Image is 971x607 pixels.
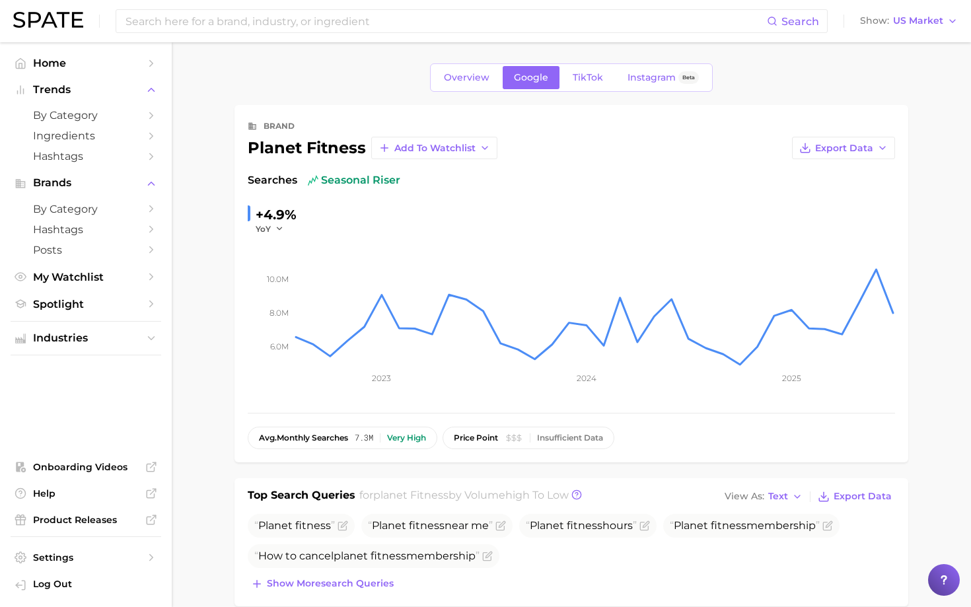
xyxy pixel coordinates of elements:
[373,489,449,501] span: planet fitness
[433,66,501,89] a: Overview
[338,520,348,531] button: Flag as miscategorized or irrelevant
[11,267,161,287] a: My Watchlist
[248,427,437,449] button: avg.monthly searches7.3mVery high
[33,514,139,526] span: Product Releases
[33,203,139,215] span: by Category
[13,12,83,28] img: SPATE
[267,578,394,589] span: Show more search queries
[11,483,161,503] a: Help
[768,493,788,500] span: Text
[33,223,139,236] span: Hashtags
[254,550,480,562] span: How to cancel membership
[33,129,139,142] span: Ingredients
[11,146,161,166] a: Hashtags
[264,118,295,134] div: brand
[33,57,139,69] span: Home
[124,10,767,32] input: Search here for a brand, industry, or ingredient
[248,487,355,506] h1: Top Search Queries
[834,491,892,502] span: Export Data
[11,125,161,146] a: Ingredients
[256,204,297,225] div: +4.9%
[11,80,161,100] button: Trends
[11,105,161,125] a: by Category
[248,575,397,593] button: Show moresearch queries
[860,17,889,24] span: Show
[33,84,139,96] span: Trends
[33,298,139,310] span: Spotlight
[33,578,151,590] span: Log Out
[33,461,139,473] span: Onboarding Videos
[259,433,277,443] abbr: average
[295,519,331,532] span: fitness
[270,341,289,351] tspan: 6.0m
[11,328,161,348] button: Industries
[573,72,603,83] span: TikTok
[628,72,676,83] span: Instagram
[567,519,602,532] span: fitness
[33,177,139,189] span: Brands
[857,13,961,30] button: ShowUS Market
[308,172,400,188] span: seasonal riser
[372,373,391,383] tspan: 2023
[444,72,489,83] span: Overview
[33,150,139,162] span: Hashtags
[308,175,318,186] img: seasonal riser
[256,223,271,234] span: YoY
[792,137,895,159] button: Export Data
[371,137,497,159] button: Add to Watchlist
[11,548,161,567] a: Settings
[537,433,603,443] div: Insufficient Data
[670,519,820,532] span: membership
[530,519,564,532] span: Planet
[355,433,373,443] span: 7.3m
[454,433,498,443] span: price point
[11,510,161,530] a: Product Releases
[503,66,559,89] a: Google
[561,66,614,89] a: TikTok
[11,574,161,596] a: Log out. Currently logged in with e-mail rsmall@hunterpr.com.
[526,519,637,532] span: hours
[334,550,368,562] span: planet
[782,373,801,383] tspan: 2025
[248,140,366,156] div: planet fitness
[893,17,943,24] span: US Market
[814,487,895,506] button: Export Data
[11,219,161,240] a: Hashtags
[259,433,348,443] span: monthly searches
[372,519,406,532] span: Planet
[721,488,806,505] button: View AsText
[371,550,406,562] span: fitness
[33,552,139,563] span: Settings
[822,520,833,531] button: Flag as miscategorized or irrelevant
[11,457,161,477] a: Onboarding Videos
[781,15,819,28] span: Search
[482,551,493,561] button: Flag as miscategorized or irrelevant
[270,308,289,318] tspan: 8.0m
[256,223,284,234] button: YoY
[359,487,569,506] h2: for by Volume
[639,520,650,531] button: Flag as miscategorized or irrelevant
[33,109,139,122] span: by Category
[711,519,746,532] span: fitness
[495,520,506,531] button: Flag as miscategorized or irrelevant
[443,427,614,449] button: price pointInsufficient Data
[33,487,139,499] span: Help
[368,519,493,532] span: near me
[33,332,139,344] span: Industries
[682,72,695,83] span: Beta
[11,53,161,73] a: Home
[11,199,161,219] a: by Category
[725,493,764,500] span: View As
[505,489,569,501] span: high to low
[33,271,139,283] span: My Watchlist
[514,72,548,83] span: Google
[11,294,161,314] a: Spotlight
[33,244,139,256] span: Posts
[387,433,426,443] div: Very high
[577,373,596,383] tspan: 2024
[394,143,476,154] span: Add to Watchlist
[674,519,708,532] span: Planet
[248,172,297,188] span: Searches
[267,274,289,284] tspan: 10.0m
[815,143,873,154] span: Export Data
